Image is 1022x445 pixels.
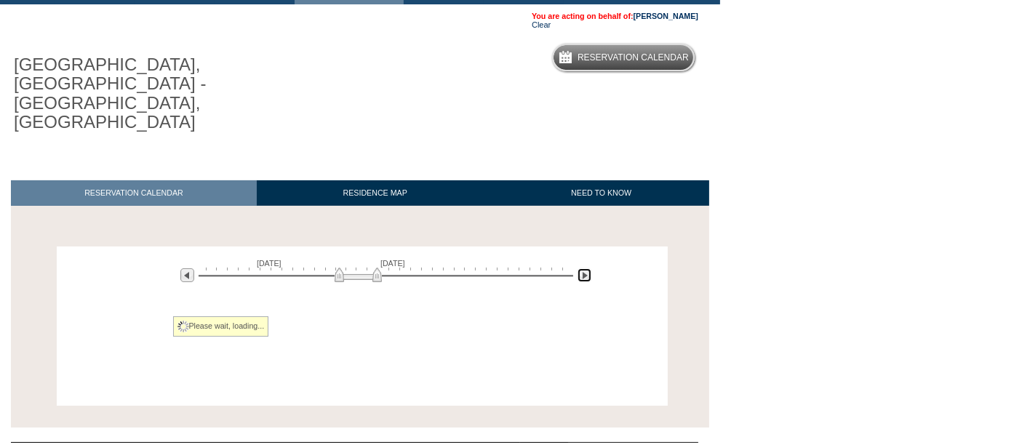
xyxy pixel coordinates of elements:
span: [DATE] [257,259,282,268]
span: You are acting on behalf of: [532,12,698,20]
h5: Reservation Calendar [578,53,689,63]
a: NEED TO KNOW [493,180,709,206]
a: RESIDENCE MAP [257,180,494,206]
a: [PERSON_NAME] [634,12,698,20]
img: Previous [180,268,194,282]
img: spinner2.gif [177,321,189,332]
a: Clear [532,20,551,29]
div: Please wait, loading... [173,316,269,337]
span: [DATE] [380,259,405,268]
a: RESERVATION CALENDAR [11,180,257,206]
h1: [GEOGRAPHIC_DATA], [GEOGRAPHIC_DATA] - [GEOGRAPHIC_DATA], [GEOGRAPHIC_DATA] [11,52,337,135]
img: Next [578,268,591,282]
